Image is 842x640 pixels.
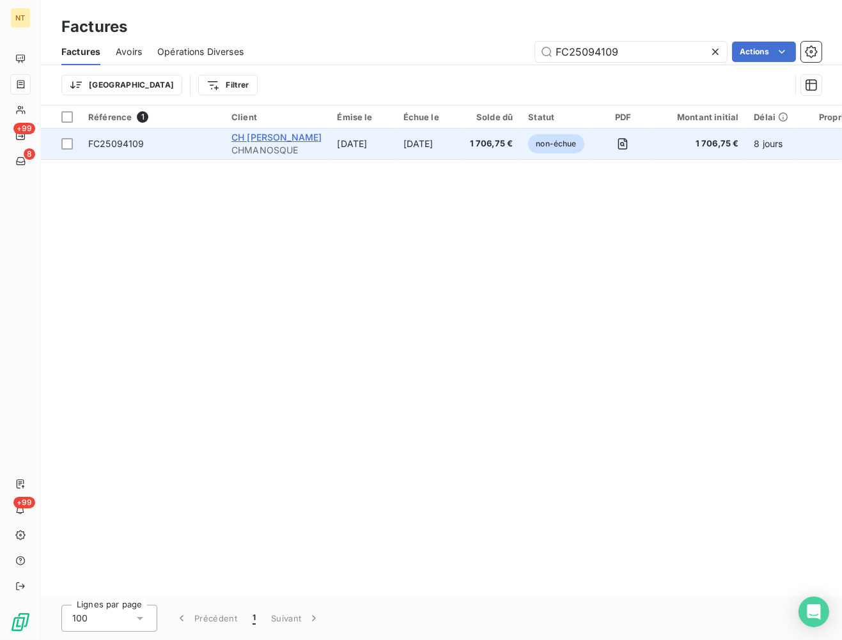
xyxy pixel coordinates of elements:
span: 1 706,75 € [470,137,513,150]
span: CH [PERSON_NAME] [231,132,322,143]
input: Rechercher [535,42,727,62]
span: 1 [253,612,256,625]
span: 100 [72,612,88,625]
span: 1 706,75 € [662,137,738,150]
button: Suivant [263,605,328,632]
div: NT [10,8,31,28]
span: FC25094109 [88,138,144,149]
span: 1 [137,111,148,123]
button: Actions [732,42,796,62]
div: PDF [600,112,646,122]
div: Open Intercom Messenger [799,597,829,627]
td: [DATE] [396,129,462,159]
span: non-échue [528,134,584,153]
div: Statut [528,112,584,122]
button: [GEOGRAPHIC_DATA] [61,75,182,95]
span: Référence [88,112,132,122]
td: 8 jours [746,129,796,159]
div: Émise le [337,112,387,122]
td: [DATE] [329,129,395,159]
div: Client [231,112,322,122]
h3: Factures [61,15,127,38]
div: Délai [754,112,788,122]
div: Montant initial [662,112,738,122]
button: Précédent [168,605,245,632]
img: Logo LeanPay [10,612,31,632]
div: Solde dû [470,112,513,122]
div: Échue le [403,112,455,122]
button: Filtrer [198,75,257,95]
span: Factures [61,45,100,58]
span: Avoirs [116,45,142,58]
span: Opérations Diverses [157,45,244,58]
span: +99 [13,123,35,134]
span: +99 [13,497,35,508]
span: 8 [24,148,35,160]
button: 1 [245,605,263,632]
span: CHMANOSQUE [231,144,322,157]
